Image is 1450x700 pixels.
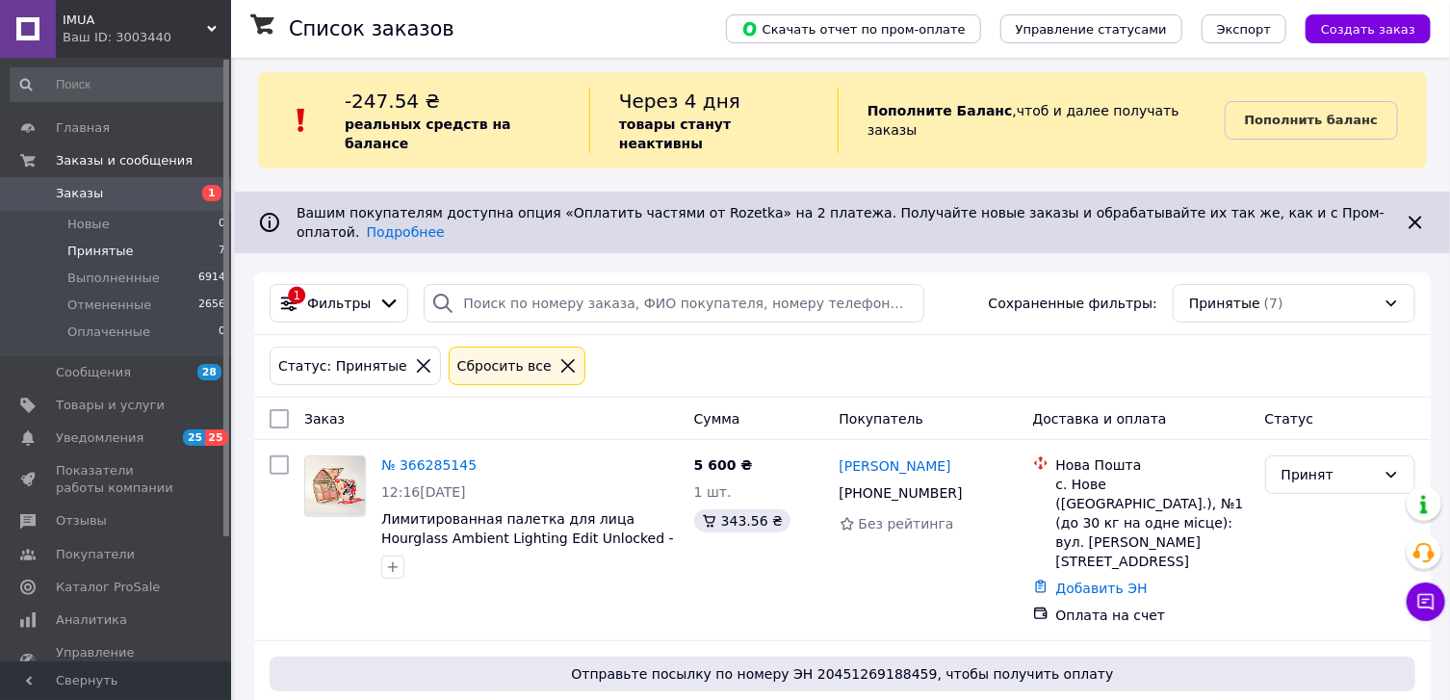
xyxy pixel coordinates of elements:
[287,106,316,135] img: :exclamation:
[56,512,107,530] span: Отзывы
[205,429,227,446] span: 25
[989,294,1157,313] span: Сохраненные фильтры:
[694,509,790,532] div: 343.56 ₴
[840,456,951,476] a: [PERSON_NAME]
[1306,14,1431,43] button: Создать заказ
[305,456,365,516] img: Фото товару
[1407,583,1445,621] button: Чат с покупателем
[1245,113,1378,127] b: Пополнить баланс
[56,152,193,169] span: Заказы и сообщения
[304,411,345,427] span: Заказ
[694,484,732,500] span: 1 шт.
[198,270,225,287] span: 6914
[56,462,178,497] span: Показатели работы компании
[619,117,731,151] b: товары станут неактивны
[741,20,966,38] span: Скачать отчет по пром-оплате
[198,297,225,314] span: 2656
[304,455,366,517] a: Фото товару
[726,14,981,43] button: Скачать отчет по пром-оплате
[289,17,454,40] h1: Список заказов
[1189,294,1260,313] span: Принятые
[694,411,740,427] span: Сумма
[1264,296,1283,311] span: (7)
[63,29,231,46] div: Ваш ID: 3003440
[56,579,160,596] span: Каталог ProSale
[867,103,1013,118] b: Пополните Баланс
[56,119,110,137] span: Главная
[219,324,225,341] span: 0
[1033,411,1167,427] span: Доставка и оплата
[307,294,371,313] span: Фильтры
[694,457,753,473] span: 5 600 ₴
[67,297,151,314] span: Отмененные
[219,243,225,260] span: 7
[1265,411,1314,427] span: Статус
[1321,22,1415,37] span: Создать заказ
[297,205,1385,240] span: Вашим покупателям доступна опция «Оплатить частями от Rozetka» на 2 платежа. Получайте новые зака...
[56,364,131,381] span: Сообщения
[859,516,954,531] span: Без рейтинга
[1056,455,1250,475] div: Нова Пошта
[1056,581,1148,596] a: Добавить ЭН
[345,117,511,151] b: реальных средств на балансе
[56,546,135,563] span: Покупатели
[381,511,674,565] a: Лимитированная палетка для лица Hourglass Ambient Lighting Edit Unlocked - Deer 2025
[277,664,1408,684] span: Отправьте посылку по номеру ЭН 20451269188459, чтобы получить оплату
[424,284,924,323] input: Поиск по номеру заказа, ФИО покупателя, номеру телефона, Email, номеру накладной
[63,12,207,29] span: IMUA
[1282,464,1376,485] div: Принят
[1225,101,1398,140] a: Пополнить баланс
[183,429,205,446] span: 25
[67,216,110,233] span: Новые
[1202,14,1286,43] button: Экспорт
[1056,475,1250,571] div: с. Нове ([GEOGRAPHIC_DATA].), №1 (до 30 кг на одне місце): вул. [PERSON_NAME][STREET_ADDRESS]
[840,411,924,427] span: Покупатель
[274,355,411,376] div: Статус: Принятые
[381,457,477,473] a: № 366285145
[10,67,227,102] input: Поиск
[1000,14,1182,43] button: Управление статусами
[367,224,445,240] a: Подробнее
[1217,22,1271,37] span: Экспорт
[67,270,160,287] span: Выполненные
[67,243,134,260] span: Принятые
[56,644,178,679] span: Управление сайтом
[836,480,967,506] div: [PHONE_NUMBER]
[219,216,225,233] span: 0
[56,429,143,447] span: Уведомления
[1056,606,1250,625] div: Оплата на счет
[345,90,440,113] span: -247.54 ₴
[619,90,740,113] span: Через 4 дня
[197,364,221,380] span: 28
[453,355,556,376] div: Сбросить все
[67,324,150,341] span: Оплаченные
[1016,22,1167,37] span: Управление статусами
[838,88,1225,153] div: , чтоб и далее получать заказы
[1286,20,1431,36] a: Создать заказ
[56,185,103,202] span: Заказы
[202,185,221,201] span: 1
[381,484,466,500] span: 12:16[DATE]
[56,611,127,629] span: Аналитика
[56,397,165,414] span: Товары и услуги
